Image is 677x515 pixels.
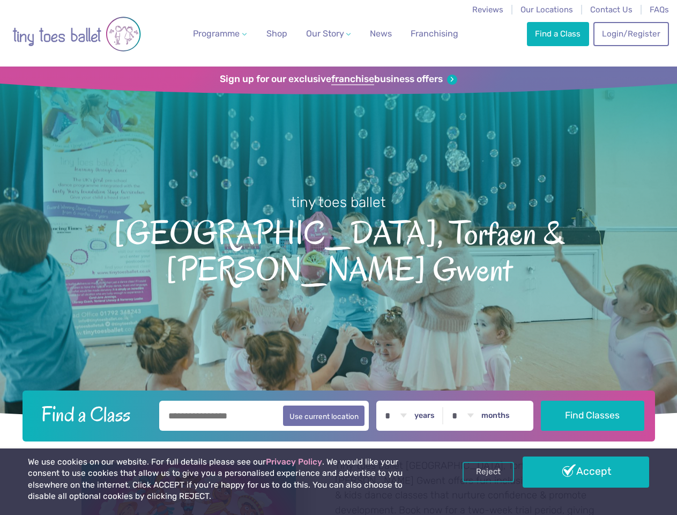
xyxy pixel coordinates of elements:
a: Accept [523,457,649,488]
span: Shop [266,28,287,39]
a: Login/Register [593,22,668,46]
a: Shop [262,23,292,45]
a: Privacy Policy [266,457,322,467]
span: [GEOGRAPHIC_DATA], Torfaen & [PERSON_NAME] Gwent [17,212,660,288]
span: Franchising [411,28,458,39]
a: Reviews [472,5,503,14]
a: News [366,23,396,45]
label: months [481,411,510,421]
a: Programme [189,23,251,45]
a: Sign up for our exclusivefranchisebusiness offers [220,73,457,85]
img: tiny toes ballet [12,7,141,61]
p: We use cookies on our website. For full details please see our . We would like your consent to us... [28,457,432,503]
a: Our Locations [520,5,573,14]
h2: Find a Class [33,401,152,428]
span: News [370,28,392,39]
span: Programme [193,28,240,39]
a: Franchising [406,23,463,45]
a: Reject [463,462,514,482]
strong: franchise [331,73,374,85]
a: Our Story [301,23,355,45]
a: Find a Class [527,22,589,46]
button: Find Classes [541,401,644,431]
a: FAQs [650,5,669,14]
label: years [414,411,435,421]
span: Our Story [306,28,344,39]
small: tiny toes ballet [291,194,386,211]
button: Use current location [283,406,365,426]
a: Contact Us [590,5,633,14]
